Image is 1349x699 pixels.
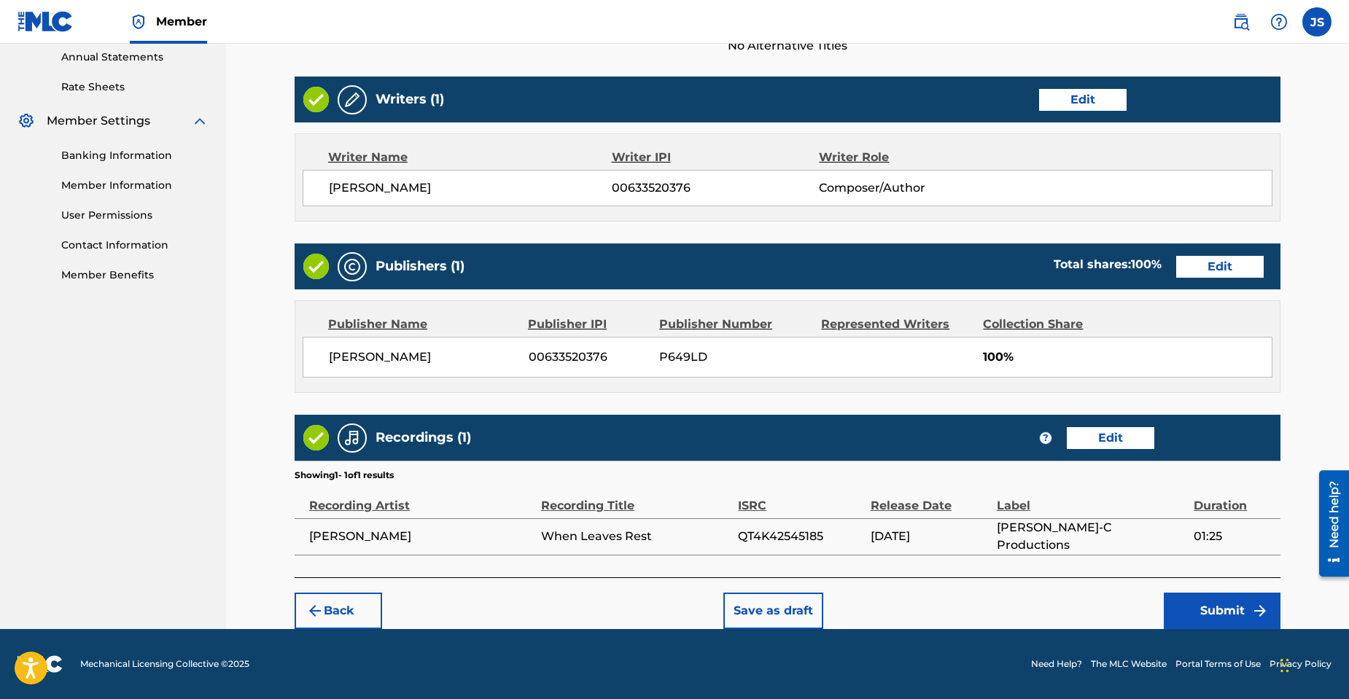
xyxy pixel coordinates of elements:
[612,179,819,197] span: 00633520376
[295,469,394,482] p: Showing 1 - 1 of 1 results
[329,179,612,197] span: [PERSON_NAME]
[1264,7,1294,36] div: Help
[1276,629,1349,699] iframe: Chat Widget
[328,149,612,166] div: Writer Name
[130,13,147,31] img: Top Rightsholder
[61,208,209,223] a: User Permissions
[303,87,329,112] img: Valid
[309,482,534,515] div: Recording Artist
[738,482,863,515] div: ISRC
[871,482,990,515] div: Release Date
[1164,593,1280,629] button: Submit
[528,316,648,333] div: Publisher IPI
[1194,528,1273,545] span: 01:25
[61,238,209,253] a: Contact Information
[659,316,810,333] div: Publisher Number
[1302,7,1331,36] div: User Menu
[18,655,63,673] img: logo
[1040,432,1051,444] span: ?
[997,482,1186,515] div: Label
[61,79,209,95] a: Rate Sheets
[819,179,1008,197] span: Composer/Author
[18,11,74,32] img: MLC Logo
[871,528,990,545] span: [DATE]
[343,258,361,276] img: Publishers
[983,348,1272,366] span: 100%
[1270,657,1331,671] a: Privacy Policy
[295,593,382,629] button: Back
[1270,13,1288,31] img: help
[376,258,464,275] h5: Publishers (1)
[376,91,444,108] h5: Writers (1)
[61,178,209,193] a: Member Information
[303,425,329,450] img: Valid
[191,112,209,130] img: expand
[1232,13,1250,31] img: search
[18,112,35,130] img: Member Settings
[541,482,731,515] div: Recording Title
[295,37,1280,55] span: No Alternative Titles
[1039,89,1127,111] button: Edit
[328,316,517,333] div: Publisher Name
[1176,256,1264,278] button: Edit
[329,348,518,366] span: [PERSON_NAME]
[738,528,863,545] span: QT4K42545185
[1131,257,1162,271] span: 100 %
[1175,657,1261,671] a: Portal Terms of Use
[541,528,731,545] span: When Leaves Rest
[376,429,471,446] h5: Recordings (1)
[723,593,823,629] button: Save as draft
[983,316,1124,333] div: Collection Share
[309,528,534,545] span: [PERSON_NAME]
[1054,256,1162,273] div: Total shares:
[529,348,649,366] span: 00633520376
[819,149,1008,166] div: Writer Role
[1308,465,1349,582] iframe: Resource Center
[156,13,207,30] span: Member
[612,149,820,166] div: Writer IPI
[1226,7,1256,36] a: Public Search
[343,429,361,447] img: Recordings
[303,254,329,279] img: Valid
[1194,482,1273,515] div: Duration
[821,316,972,333] div: Represented Writers
[61,268,209,283] a: Member Benefits
[47,112,150,130] span: Member Settings
[1067,427,1154,449] button: Edit
[997,519,1186,554] span: [PERSON_NAME]-C Productions
[306,602,324,620] img: 7ee5dd4eb1f8a8e3ef2f.svg
[80,657,249,671] span: Mechanical Licensing Collective © 2025
[1091,657,1167,671] a: The MLC Website
[61,50,209,65] a: Annual Statements
[659,348,810,366] span: P649LD
[1031,657,1082,671] a: Need Help?
[1251,602,1269,620] img: f7272a7cc735f4ea7f67.svg
[343,91,361,109] img: Writers
[1280,644,1289,687] div: Drag
[61,148,209,163] a: Banking Information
